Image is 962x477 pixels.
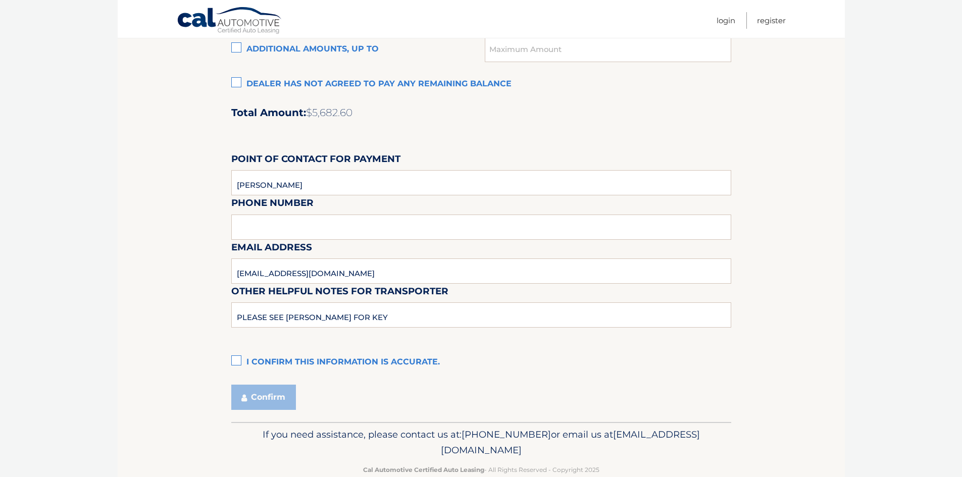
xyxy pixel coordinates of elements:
[238,464,725,475] p: - All Rights Reserved - Copyright 2025
[306,107,352,119] span: $5,682.60
[231,151,400,170] label: Point of Contact for Payment
[462,429,551,440] span: [PHONE_NUMBER]
[717,12,735,29] a: Login
[231,385,296,410] button: Confirm
[231,240,312,258] label: Email Address
[231,284,448,302] label: Other helpful notes for transporter
[231,107,731,119] h2: Total Amount:
[757,12,786,29] a: Register
[485,37,731,62] input: Maximum Amount
[231,39,485,60] label: Additional amounts, up to
[231,74,731,94] label: Dealer has not agreed to pay any remaining balance
[238,427,725,459] p: If you need assistance, please contact us at: or email us at
[363,466,484,473] strong: Cal Automotive Certified Auto Leasing
[231,352,731,373] label: I confirm this information is accurate.
[177,7,283,36] a: Cal Automotive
